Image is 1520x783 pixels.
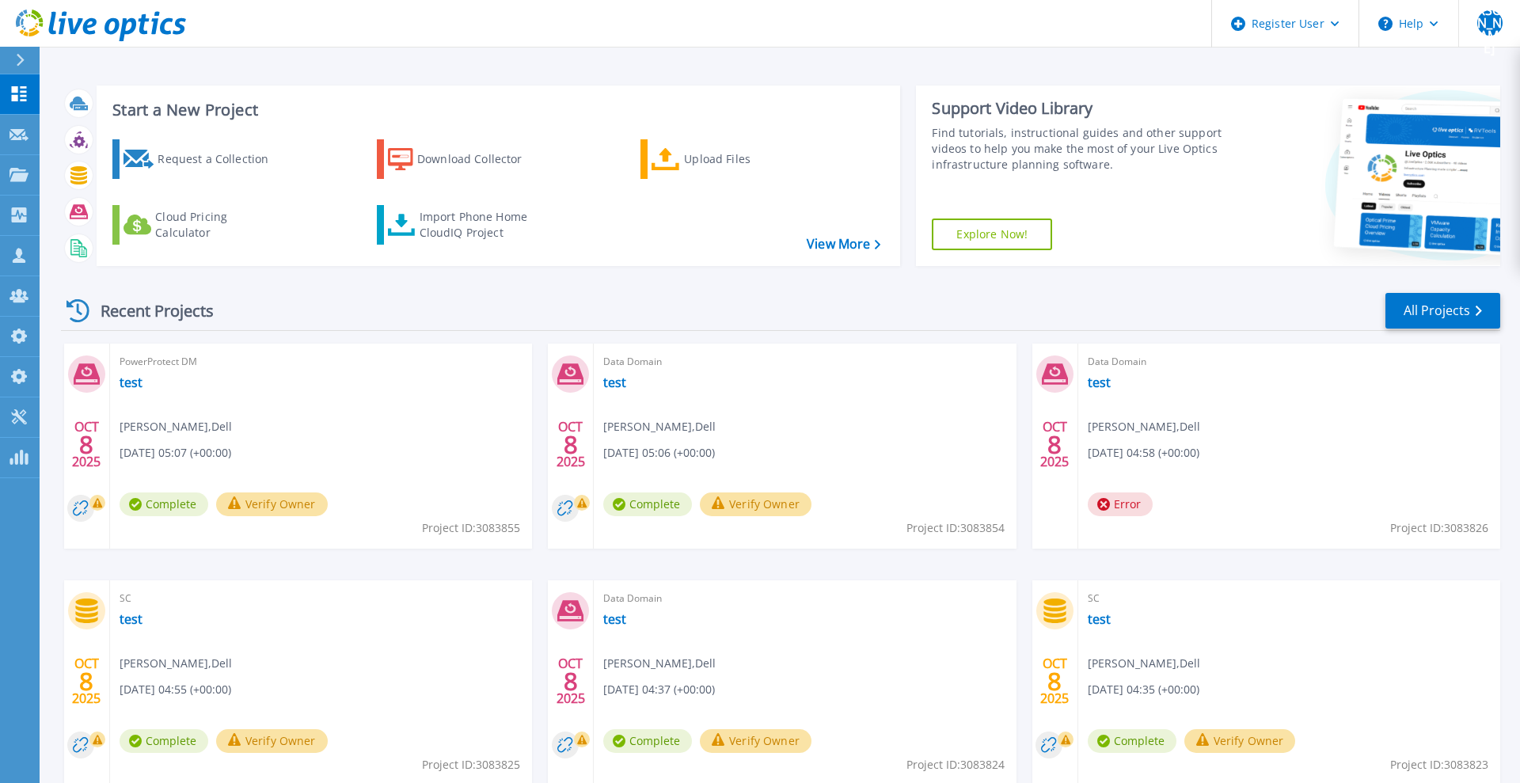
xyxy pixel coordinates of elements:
[71,416,101,473] div: OCT 2025
[79,438,93,451] span: 8
[1039,652,1070,710] div: OCT 2025
[1088,418,1200,435] span: [PERSON_NAME] , Dell
[216,729,328,753] button: Verify Owner
[1047,675,1062,688] span: 8
[71,652,101,710] div: OCT 2025
[120,681,231,698] span: [DATE] 04:55 (+00:00)
[603,353,1006,371] span: Data Domain
[112,205,289,245] a: Cloud Pricing Calculator
[1088,353,1491,371] span: Data Domain
[700,729,811,753] button: Verify Owner
[603,611,626,627] a: test
[906,756,1005,773] span: Project ID: 3083824
[1088,492,1153,516] span: Error
[1088,611,1111,627] a: test
[61,291,235,330] div: Recent Projects
[120,492,208,516] span: Complete
[112,139,289,179] a: Request a Collection
[603,492,692,516] span: Complete
[79,675,93,688] span: 8
[603,374,626,390] a: test
[120,655,232,672] span: [PERSON_NAME] , Dell
[417,143,544,175] div: Download Collector
[155,209,282,241] div: Cloud Pricing Calculator
[1088,655,1200,672] span: [PERSON_NAME] , Dell
[807,237,880,252] a: View More
[158,143,284,175] div: Request a Collection
[120,418,232,435] span: [PERSON_NAME] , Dell
[120,353,522,371] span: PowerProtect DM
[120,374,142,390] a: test
[1390,756,1488,773] span: Project ID: 3083823
[684,143,811,175] div: Upload Files
[1088,374,1111,390] a: test
[564,438,578,451] span: 8
[700,492,811,516] button: Verify Owner
[603,681,715,698] span: [DATE] 04:37 (+00:00)
[377,139,553,179] a: Download Collector
[932,219,1052,250] a: Explore Now!
[112,101,880,119] h3: Start a New Project
[420,209,543,241] div: Import Phone Home CloudIQ Project
[120,444,231,462] span: [DATE] 05:07 (+00:00)
[603,590,1006,607] span: Data Domain
[1039,416,1070,473] div: OCT 2025
[603,444,715,462] span: [DATE] 05:06 (+00:00)
[556,416,586,473] div: OCT 2025
[564,675,578,688] span: 8
[603,655,716,672] span: [PERSON_NAME] , Dell
[932,125,1229,173] div: Find tutorials, instructional guides and other support videos to help you make the most of your L...
[1088,729,1176,753] span: Complete
[556,652,586,710] div: OCT 2025
[422,519,520,537] span: Project ID: 3083855
[906,519,1005,537] span: Project ID: 3083854
[932,98,1229,119] div: Support Video Library
[1047,438,1062,451] span: 8
[603,418,716,435] span: [PERSON_NAME] , Dell
[422,756,520,773] span: Project ID: 3083825
[1184,729,1296,753] button: Verify Owner
[120,611,142,627] a: test
[1088,590,1491,607] span: SC
[640,139,817,179] a: Upload Files
[1088,444,1199,462] span: [DATE] 04:58 (+00:00)
[120,729,208,753] span: Complete
[1385,293,1500,329] a: All Projects
[216,492,328,516] button: Verify Owner
[603,729,692,753] span: Complete
[1088,681,1199,698] span: [DATE] 04:35 (+00:00)
[120,590,522,607] span: SC
[1390,519,1488,537] span: Project ID: 3083826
